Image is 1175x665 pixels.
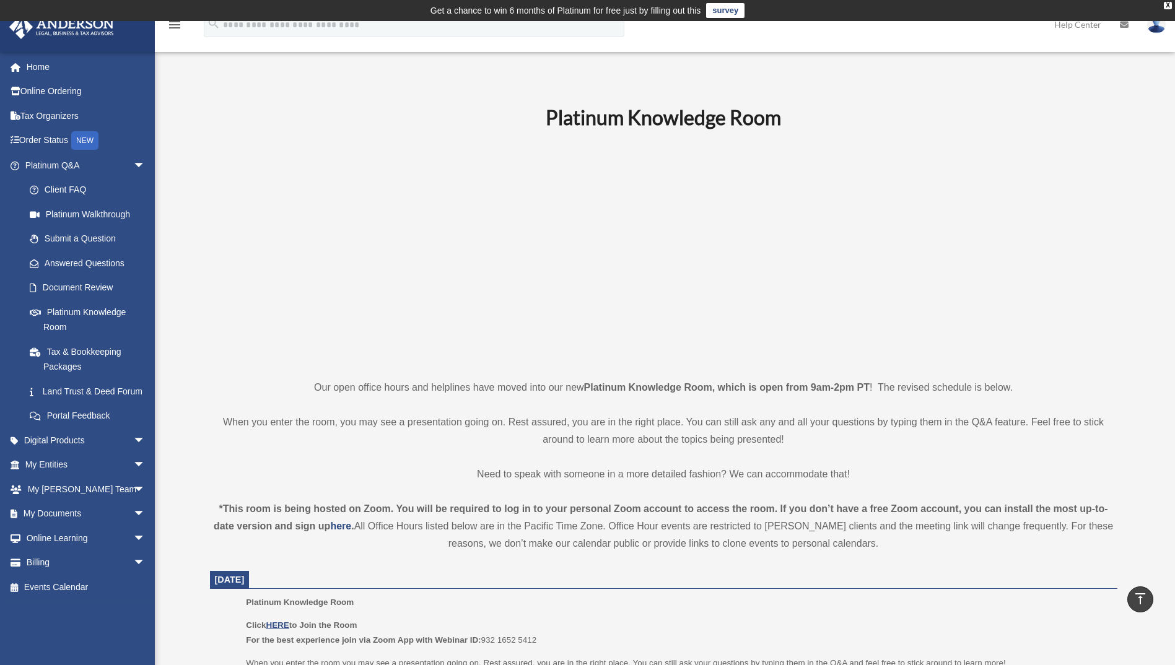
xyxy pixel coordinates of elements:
p: 932 1652 5412 [246,618,1108,647]
span: arrow_drop_down [133,453,158,478]
span: arrow_drop_down [133,502,158,527]
a: HERE [266,620,289,630]
div: close [1164,2,1172,9]
span: arrow_drop_down [133,477,158,502]
a: My [PERSON_NAME] Teamarrow_drop_down [9,477,164,502]
a: Platinum Walkthrough [17,202,164,227]
img: Anderson Advisors Platinum Portal [6,15,118,39]
div: Get a chance to win 6 months of Platinum for free just by filling out this [430,3,701,18]
span: [DATE] [215,575,245,585]
a: My Documentsarrow_drop_down [9,502,164,526]
strong: . [351,521,354,531]
img: User Pic [1147,15,1166,33]
a: Submit a Question [17,227,164,251]
span: arrow_drop_down [133,153,158,178]
a: Online Learningarrow_drop_down [9,526,164,550]
a: Land Trust & Deed Forum [17,379,164,404]
i: menu [167,17,182,32]
a: Document Review [17,276,164,300]
b: Click to Join the Room [246,620,357,630]
p: When you enter the room, you may see a presentation going on. Rest assured, you are in the right ... [210,414,1117,448]
b: For the best experience join via Zoom App with Webinar ID: [246,635,481,645]
span: arrow_drop_down [133,526,158,551]
i: search [207,17,221,30]
strong: Platinum Knowledge Room, which is open from 9am-2pm PT [584,382,870,393]
a: Tax & Bookkeeping Packages [17,339,164,379]
div: NEW [71,131,98,150]
a: Events Calendar [9,575,164,599]
a: survey [706,3,745,18]
a: Home [9,54,164,79]
a: Platinum Knowledge Room [17,300,158,339]
a: Tax Organizers [9,103,164,128]
a: vertical_align_top [1127,586,1153,612]
strong: *This room is being hosted on Zoom. You will be required to log in to your personal Zoom account ... [214,503,1108,531]
a: Answered Questions [17,251,164,276]
a: here [330,521,351,531]
span: arrow_drop_down [133,428,158,453]
p: Our open office hours and helplines have moved into our new ! The revised schedule is below. [210,379,1117,396]
a: menu [167,22,182,32]
b: Platinum Knowledge Room [546,105,781,129]
a: Online Ordering [9,79,164,104]
a: Digital Productsarrow_drop_down [9,428,164,453]
span: Platinum Knowledge Room [246,598,354,607]
iframe: 231110_Toby_KnowledgeRoom [478,147,849,356]
a: Client FAQ [17,178,164,202]
a: Platinum Q&Aarrow_drop_down [9,153,164,178]
a: My Entitiesarrow_drop_down [9,453,164,477]
a: Billingarrow_drop_down [9,550,164,575]
span: arrow_drop_down [133,550,158,576]
i: vertical_align_top [1133,591,1148,606]
p: Need to speak with someone in a more detailed fashion? We can accommodate that! [210,466,1117,483]
a: Order StatusNEW [9,128,164,154]
div: All Office Hours listed below are in the Pacific Time Zone. Office Hour events are restricted to ... [210,500,1117,552]
a: Portal Feedback [17,404,164,428]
